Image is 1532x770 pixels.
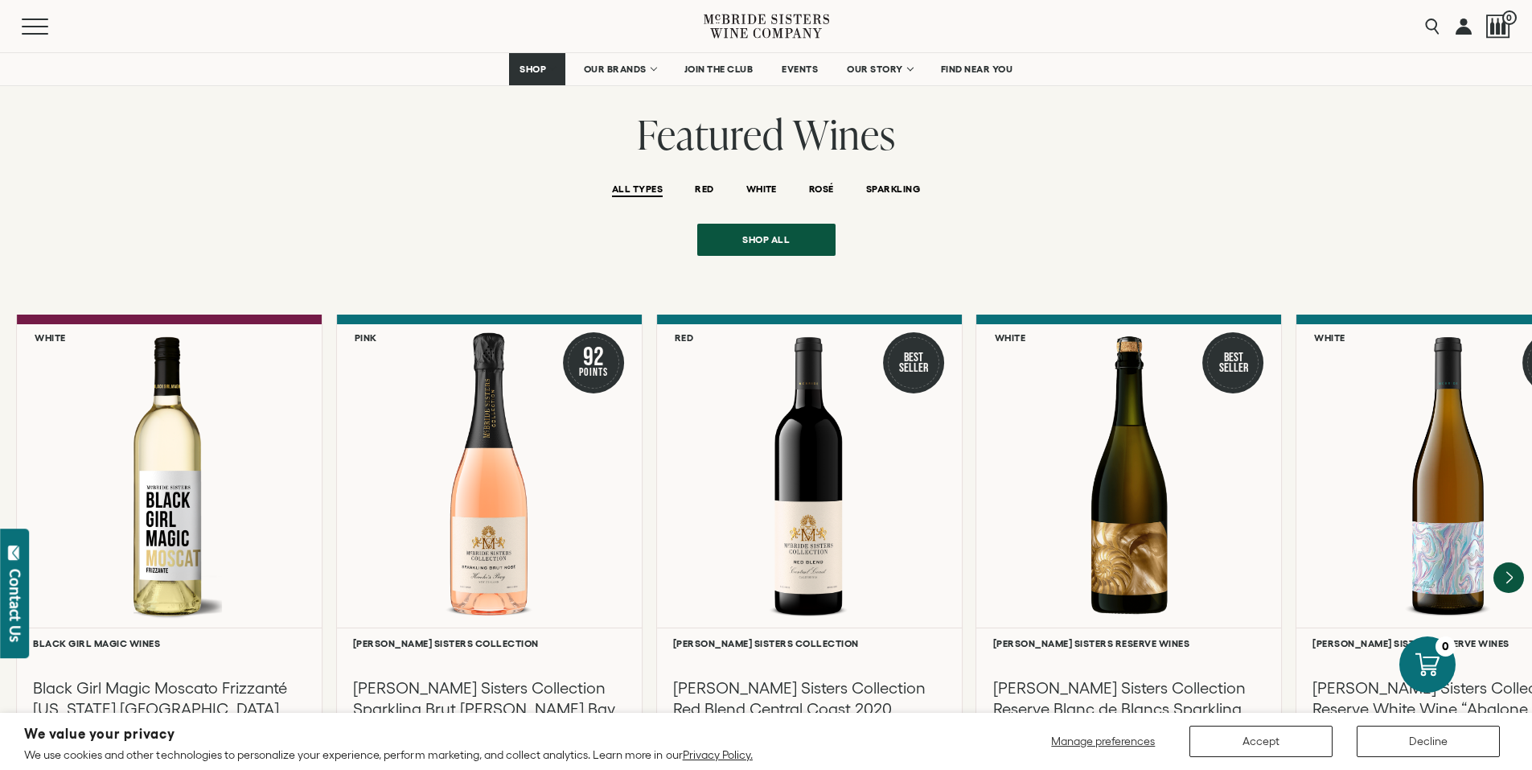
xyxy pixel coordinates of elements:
p: We use cookies and other technologies to personalize your experience, perform marketing, and coll... [24,747,753,762]
h6: [PERSON_NAME] Sisters Collection [673,638,946,649]
button: WHITE [746,183,777,197]
a: Shop all [697,224,836,256]
button: Next [1493,562,1524,593]
h6: White [995,332,1026,343]
span: SHOP [520,64,547,75]
h6: White [1314,332,1345,343]
span: JOIN THE CLUB [684,64,754,75]
button: Accept [1189,726,1333,757]
span: Shop all [714,224,818,255]
span: Wines [793,106,896,162]
a: OUR STORY [836,53,922,85]
h6: Black Girl Magic Wines [33,638,306,649]
span: 0 [1502,10,1517,25]
button: Mobile Menu Trigger [22,19,80,35]
a: Privacy Policy. [683,748,753,761]
a: JOIN THE CLUB [674,53,764,85]
button: SPARKLING [866,183,920,197]
span: FIND NEAR YOU [941,64,1013,75]
h2: We value your privacy [24,727,753,741]
a: FIND NEAR YOU [930,53,1024,85]
a: SHOP [509,53,565,85]
span: Featured [637,106,784,162]
h6: [PERSON_NAME] Sisters Collection [353,638,626,649]
div: 0 [1435,636,1456,657]
h3: [PERSON_NAME] Sisters Collection Red Blend Central Coast 2020 [673,677,946,719]
button: RED [695,183,713,197]
button: ALL TYPES [612,183,663,197]
button: Manage preferences [1041,726,1165,757]
span: Manage preferences [1051,735,1155,747]
h6: White [35,332,66,343]
button: ROSÉ [809,183,834,197]
span: EVENTS [782,64,818,75]
h6: Red [675,332,694,343]
h6: Pink [355,332,377,343]
div: Contact Us [7,569,23,642]
a: EVENTS [771,53,828,85]
span: OUR BRANDS [584,64,647,75]
h3: Black Girl Magic Moscato Frizzanté [US_STATE] [GEOGRAPHIC_DATA] [33,677,306,719]
h3: [PERSON_NAME] Sisters Collection Sparkling Brut [PERSON_NAME] Bay [GEOGRAPHIC_DATA] [353,677,626,740]
button: Decline [1357,726,1500,757]
span: OUR STORY [847,64,903,75]
h6: [PERSON_NAME] Sisters Reserve Wines [993,638,1266,649]
a: OUR BRANDS [573,53,666,85]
